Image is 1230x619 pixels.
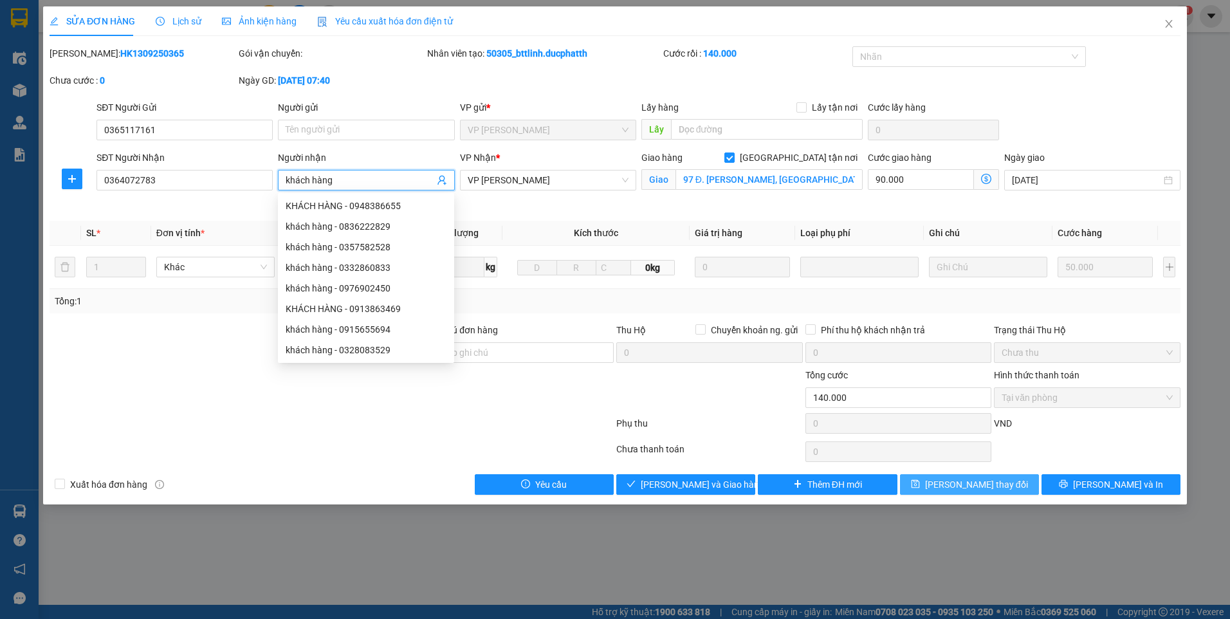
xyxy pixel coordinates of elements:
[574,228,618,238] span: Kích thước
[641,152,683,163] span: Giao hàng
[706,323,803,337] span: Chuyển khoản ng. gửi
[627,479,636,490] span: check
[1151,6,1187,42] button: Close
[222,16,297,26] span: Ảnh kiện hàng
[695,257,790,277] input: 0
[795,221,924,246] th: Loại phụ phí
[278,151,454,165] div: Người nhận
[100,75,105,86] b: 0
[460,100,636,115] div: VP gửi
[807,477,862,492] span: Thêm ĐH mới
[155,480,164,489] span: info-circle
[86,228,96,238] span: SL
[868,102,926,113] label: Cước lấy hàng
[641,102,679,113] span: Lấy hàng
[317,17,327,27] img: icon
[641,169,675,190] span: Giao
[925,477,1028,492] span: [PERSON_NAME] thay đổi
[616,325,646,335] span: Thu Hộ
[556,260,596,275] input: R
[486,48,587,59] b: 50305_bttlinh.ducphatth
[278,299,454,319] div: KHÁCH HÀNG - 0913863469
[1073,477,1163,492] span: [PERSON_NAME] và In
[616,474,755,495] button: check[PERSON_NAME] và Giao hàng
[427,342,614,363] input: Ghi chú đơn hàng
[50,16,135,26] span: SỬA ĐƠN HÀNG
[156,16,201,26] span: Lịch sử
[427,325,498,335] label: Ghi chú đơn hàng
[278,257,454,278] div: khách hàng - 0332860833
[437,175,447,185] span: user-add
[164,257,267,277] span: Khác
[286,302,446,316] div: KHÁCH HÀNG - 0913863469
[911,479,920,490] span: save
[1042,474,1180,495] button: printer[PERSON_NAME] và In
[239,46,425,60] div: Gói vận chuyển:
[994,370,1079,380] label: Hình thức thanh toán
[671,119,863,140] input: Dọc đường
[120,48,184,59] b: HK1309250365
[631,260,675,275] span: 0kg
[924,221,1052,246] th: Ghi chú
[758,474,897,495] button: plusThêm ĐH mới
[981,174,991,184] span: dollar-circle
[615,416,804,439] div: Phụ thu
[641,477,764,492] span: [PERSON_NAME] và Giao hàng
[1002,343,1173,362] span: Chưa thu
[433,228,479,238] span: Định lượng
[62,169,82,189] button: plus
[1059,479,1068,490] span: printer
[317,16,453,26] span: Yêu cầu xuất hóa đơn điện tử
[96,100,273,115] div: SĐT Người Gửi
[278,237,454,257] div: khách hàng - 0357582528
[675,169,863,190] input: Giao tận nơi
[1012,173,1161,187] input: Ngày giao
[816,323,930,337] span: Phí thu hộ khách nhận trả
[55,257,75,277] button: delete
[278,340,454,360] div: khách hàng - 0328083529
[1058,257,1153,277] input: 0
[278,75,330,86] b: [DATE] 07:40
[994,323,1180,337] div: Trạng thái Thu Hộ
[286,261,446,275] div: khách hàng - 0332860833
[222,17,231,26] span: picture
[278,319,454,340] div: khách hàng - 0915655694
[65,477,152,492] span: Xuất hóa đơn hàng
[475,474,614,495] button: exclamation-circleYêu cầu
[663,46,850,60] div: Cước rồi :
[156,228,205,238] span: Đơn vị tính
[868,152,932,163] label: Cước giao hàng
[286,219,446,234] div: khách hàng - 0836222829
[615,442,804,465] div: Chưa thanh toán
[484,257,497,277] span: kg
[468,120,629,140] span: VP Hoằng Kim
[1002,388,1173,407] span: Tại văn phòng
[735,151,863,165] span: [GEOGRAPHIC_DATA] tận nơi
[156,17,165,26] span: clock-circle
[703,48,737,59] b: 140.000
[278,100,454,115] div: Người gửi
[286,281,446,295] div: khách hàng - 0976902450
[641,119,671,140] span: Lấy
[96,151,273,165] div: SĐT Người Nhận
[929,257,1047,277] input: Ghi Chú
[517,260,557,275] input: D
[286,322,446,337] div: khách hàng - 0915655694
[1004,152,1045,163] label: Ngày giao
[278,278,454,299] div: khách hàng - 0976902450
[805,370,848,380] span: Tổng cước
[868,169,974,190] input: Cước giao hàng
[278,216,454,237] div: khách hàng - 0836222829
[900,474,1039,495] button: save[PERSON_NAME] thay đổi
[695,228,742,238] span: Giá trị hàng
[868,120,999,140] input: Cước lấy hàng
[460,152,496,163] span: VP Nhận
[278,196,454,216] div: KHÁCH HÀNG - 0948386655
[596,260,632,275] input: C
[286,240,446,254] div: khách hàng - 0357582528
[793,479,802,490] span: plus
[427,46,661,60] div: Nhân viên tạo:
[994,418,1012,429] span: VND
[1058,228,1102,238] span: Cước hàng
[1164,19,1174,29] span: close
